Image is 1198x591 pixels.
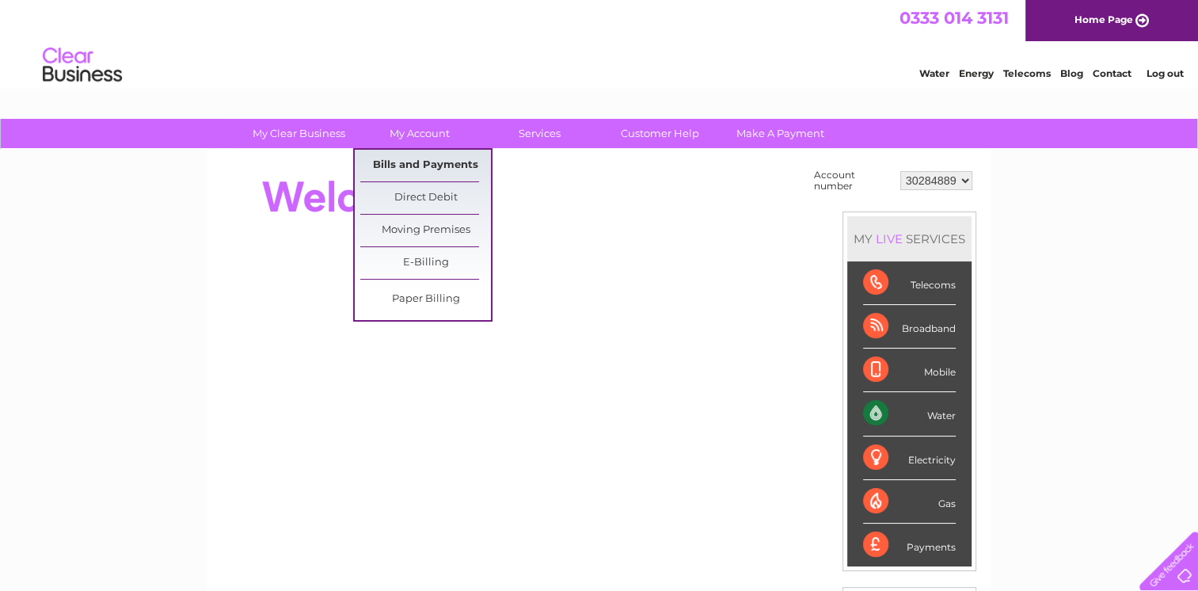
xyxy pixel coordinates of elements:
[1060,67,1083,79] a: Blog
[810,166,896,196] td: Account number
[234,119,364,148] a: My Clear Business
[863,305,956,349] div: Broadband
[863,437,956,480] div: Electricity
[863,524,956,566] div: Payments
[354,119,485,148] a: My Account
[847,216,972,261] div: MY SERVICES
[474,119,605,148] a: Services
[863,261,956,305] div: Telecoms
[1003,67,1051,79] a: Telecoms
[863,349,956,392] div: Mobile
[863,392,956,436] div: Water
[360,182,491,214] a: Direct Debit
[360,247,491,279] a: E-Billing
[873,231,906,246] div: LIVE
[360,215,491,246] a: Moving Premises
[226,9,974,77] div: Clear Business is a trading name of Verastar Limited (registered in [GEOGRAPHIC_DATA] No. 3667643...
[715,119,846,148] a: Make A Payment
[919,67,949,79] a: Water
[42,41,123,90] img: logo.png
[863,480,956,524] div: Gas
[595,119,725,148] a: Customer Help
[360,284,491,315] a: Paper Billing
[959,67,994,79] a: Energy
[1093,67,1131,79] a: Contact
[360,150,491,181] a: Bills and Payments
[1146,67,1183,79] a: Log out
[899,8,1009,28] a: 0333 014 3131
